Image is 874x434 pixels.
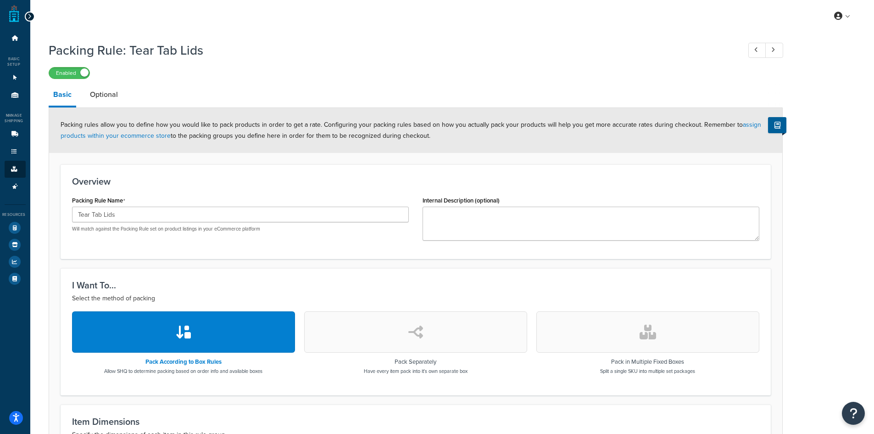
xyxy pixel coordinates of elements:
li: Test Your Rates [5,220,26,236]
p: Select the method of packing [72,293,759,304]
li: Advanced Features [5,178,26,195]
h1: Packing Rule: Tear Tab Lids [49,41,731,59]
button: Show Help Docs [768,117,786,133]
li: Boxes [5,161,26,178]
li: Help Docs [5,271,26,287]
h3: Pack in Multiple Fixed Boxes [600,359,695,365]
h3: I Want To... [72,280,759,290]
label: Internal Description (optional) [423,197,500,204]
a: Previous Record [748,43,766,58]
span: Packing rules allow you to define how you would like to pack products in order to get a rate. Con... [61,120,761,141]
li: Origins [5,87,26,104]
a: Basic [49,84,76,107]
label: Enabled [49,68,89,79]
li: Shipping Rules [5,143,26,160]
h3: Item Dimensions [72,417,759,427]
p: Have every item pack into it's own separate box [364,367,468,375]
li: Websites [5,69,26,86]
h3: Pack Separately [364,359,468,365]
li: Dashboard [5,30,26,47]
li: Marketplace [5,237,26,253]
h3: Pack According to Box Rules [104,359,262,365]
a: Next Record [765,43,783,58]
p: Split a single SKU into multiple set packages [600,367,695,375]
button: Open Resource Center [842,402,865,425]
h3: Overview [72,176,759,186]
label: Packing Rule Name [72,197,125,204]
a: Optional [85,84,122,106]
p: Will match against the Packing Rule set on product listings in your eCommerce platform [72,225,409,232]
p: Allow SHQ to determine packing based on order info and available boxes [104,367,262,375]
li: Analytics [5,254,26,270]
li: Carriers [5,126,26,143]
